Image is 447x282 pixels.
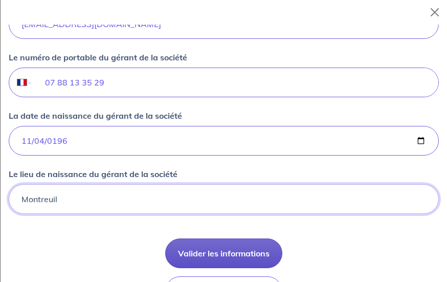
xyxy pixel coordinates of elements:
p: Le numéro de portable du gérant de la société [9,51,187,63]
button: Valider les informations [165,238,282,268]
p: La date de naissance du gérant de la société [9,110,182,122]
button: Close [427,4,443,20]
input: Paris [9,184,439,214]
p: Le lieu de naissance du gérant de la société [9,168,177,180]
input: user-info-birthdate.placeholder [9,126,439,156]
input: 06 12 34 56 78 [33,68,438,97]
